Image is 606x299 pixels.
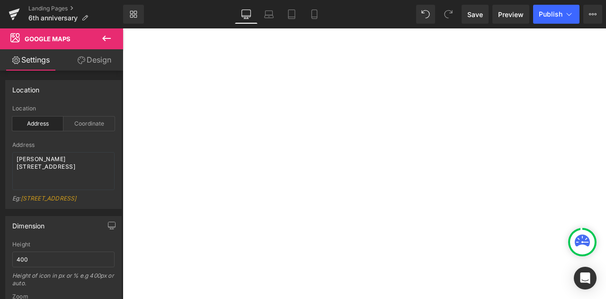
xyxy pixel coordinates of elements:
[12,117,63,131] div: Address
[416,5,435,24] button: Undo
[63,117,115,131] div: Coordinate
[439,5,458,24] button: Redo
[492,5,529,24] a: Preview
[63,49,125,71] a: Design
[280,5,303,24] a: Tablet
[12,195,115,208] div: Eg:
[533,5,579,24] button: Publish
[12,252,115,267] input: auto
[583,5,602,24] button: More
[574,267,597,290] div: Open Intercom Messenger
[123,5,144,24] a: New Library
[12,81,39,94] div: Location
[28,14,78,22] span: 6th anniversary
[258,5,280,24] a: Laptop
[539,10,562,18] span: Publish
[467,9,483,19] span: Save
[28,5,123,12] a: Landing Pages
[12,217,45,230] div: Dimension
[303,5,326,24] a: Mobile
[12,272,115,293] div: Height of icon in px or % e.g 400px or auto.
[12,142,115,148] div: Address
[21,195,77,202] a: [STREET_ADDRESS]
[25,35,71,43] span: Google Maps
[235,5,258,24] a: Desktop
[12,241,115,248] div: Height
[498,9,524,19] span: Preview
[12,105,115,112] div: Location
